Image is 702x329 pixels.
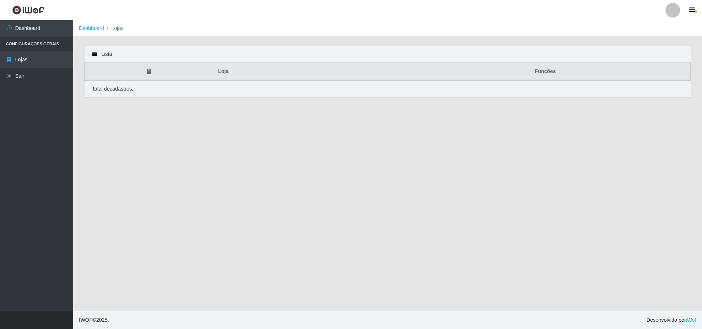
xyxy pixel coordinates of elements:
nav: breadcrumb [73,20,702,37]
th: Loja [214,63,400,80]
span: IWOF [79,317,93,323]
span: © 2025 . [79,316,109,324]
img: CoreUI Logo [12,5,45,15]
li: Lojas [104,24,124,32]
a: Dashboard [79,25,104,31]
a: iWof [686,317,696,323]
div: Lista [84,46,691,63]
p: Total de cadastros. [92,85,133,93]
span: Desenvolvido por [646,316,696,324]
th: Funções [400,63,691,80]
